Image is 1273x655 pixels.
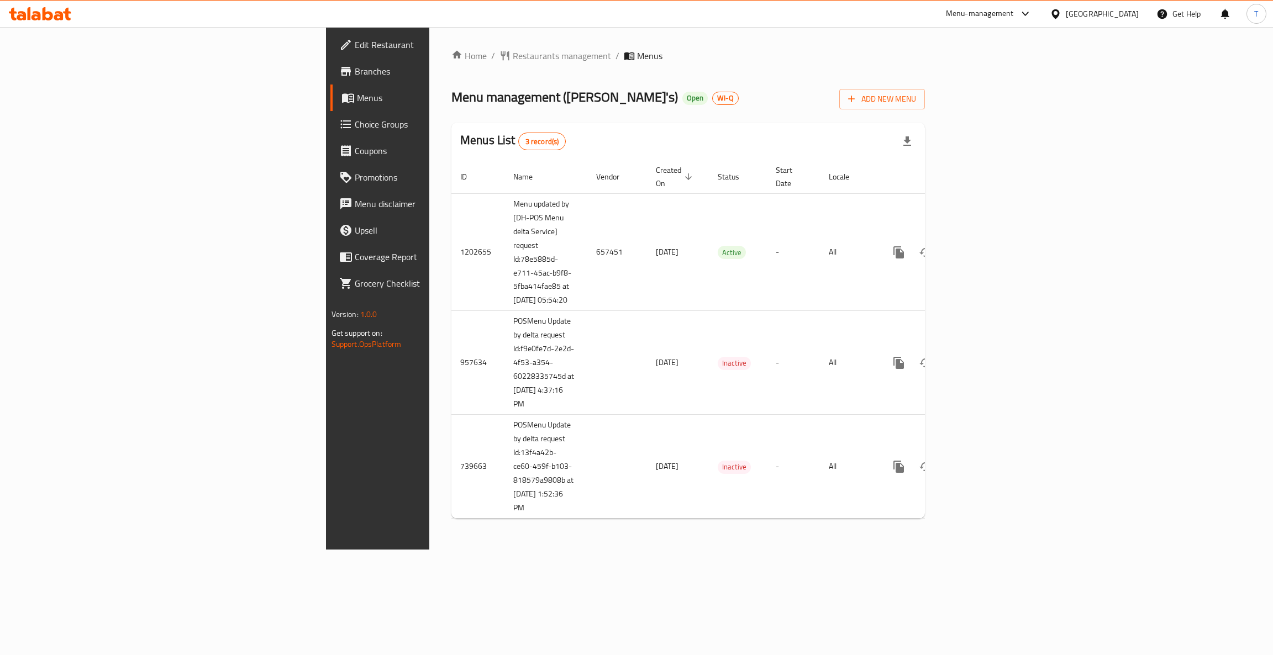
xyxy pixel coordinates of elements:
[330,164,539,191] a: Promotions
[460,170,481,183] span: ID
[820,311,877,415] td: All
[829,170,864,183] span: Locale
[767,193,820,311] td: -
[451,84,678,109] span: Menu management ( [PERSON_NAME]'s )
[519,136,566,147] span: 3 record(s)
[713,93,738,103] span: WI-Q
[451,160,1001,519] table: enhanced table
[504,311,587,415] td: POSMenu Update by delta request Id:f9e0fe7d-2e2d-4f53-a354-60228335745d at [DATE] 4:37:16 PM
[912,239,939,266] button: Change Status
[330,244,539,270] a: Coverage Report
[767,415,820,519] td: -
[596,170,634,183] span: Vendor
[912,453,939,480] button: Change Status
[637,49,662,62] span: Menus
[616,49,619,62] li: /
[767,311,820,415] td: -
[330,111,539,138] a: Choice Groups
[499,49,611,62] a: Restaurants management
[820,415,877,519] td: All
[355,65,530,78] span: Branches
[332,326,382,340] span: Get support on:
[877,160,1001,194] th: Actions
[656,459,678,473] span: [DATE]
[355,171,530,184] span: Promotions
[330,270,539,297] a: Grocery Checklist
[355,224,530,237] span: Upsell
[912,350,939,376] button: Change Status
[820,193,877,311] td: All
[518,133,566,150] div: Total records count
[718,170,754,183] span: Status
[332,307,359,321] span: Version:
[355,38,530,51] span: Edit Restaurant
[839,89,925,109] button: Add New Menu
[360,307,377,321] span: 1.0.0
[451,49,925,62] nav: breadcrumb
[355,250,530,263] span: Coverage Report
[886,239,912,266] button: more
[656,245,678,259] span: [DATE]
[1066,8,1139,20] div: [GEOGRAPHIC_DATA]
[513,170,547,183] span: Name
[718,246,746,259] span: Active
[513,49,611,62] span: Restaurants management
[460,132,566,150] h2: Menus List
[682,93,708,103] span: Open
[355,277,530,290] span: Grocery Checklist
[355,144,530,157] span: Coupons
[656,355,678,369] span: [DATE]
[330,31,539,58] a: Edit Restaurant
[330,84,539,111] a: Menus
[848,92,916,106] span: Add New Menu
[1254,8,1258,20] span: T
[718,461,751,473] span: Inactive
[357,91,530,104] span: Menus
[886,453,912,480] button: more
[355,118,530,131] span: Choice Groups
[330,191,539,217] a: Menu disclaimer
[330,138,539,164] a: Coupons
[886,350,912,376] button: more
[894,128,920,155] div: Export file
[682,92,708,105] div: Open
[355,197,530,210] span: Menu disclaimer
[330,217,539,244] a: Upsell
[718,357,751,369] span: Inactive
[656,163,696,190] span: Created On
[776,163,807,190] span: Start Date
[332,337,402,351] a: Support.OpsPlatform
[504,415,587,519] td: POSMenu Update by delta request Id:13f4a42b-ce60-459f-b103-818579a9808b at [DATE] 1:52:36 PM
[504,193,587,311] td: Menu updated by [DH-POS Menu delta Service] request Id:78e5885d-e711-45ac-b9f8-5fba414fae85 at [D...
[946,7,1014,20] div: Menu-management
[587,193,647,311] td: 657451
[330,58,539,84] a: Branches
